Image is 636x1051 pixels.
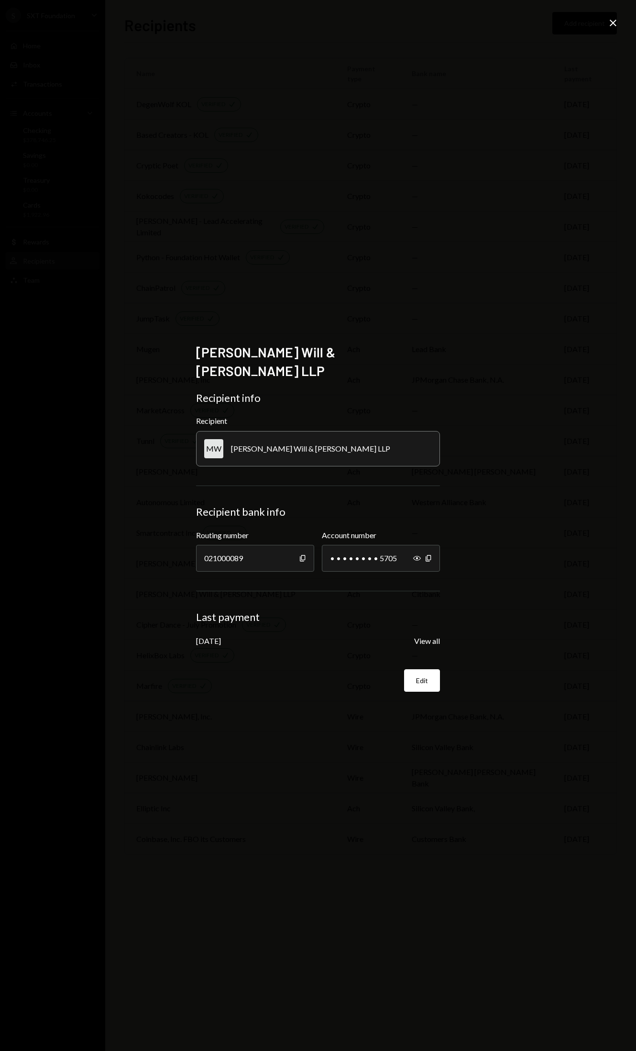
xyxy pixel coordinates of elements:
[196,636,221,645] div: [DATE]
[196,505,440,519] div: Recipient bank info
[196,343,440,380] h2: [PERSON_NAME] Will & [PERSON_NAME] LLP
[204,439,223,458] div: MW
[196,530,314,541] label: Routing number
[196,391,440,405] div: Recipient info
[231,444,390,453] div: [PERSON_NAME] Will & [PERSON_NAME] LLP
[196,610,440,624] div: Last payment
[322,530,440,541] label: Account number
[404,669,440,692] button: Edit
[414,636,440,646] button: View all
[322,545,440,572] div: • • • • • • • • 5705
[196,545,314,572] div: 021000089
[196,416,440,425] div: Recipient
